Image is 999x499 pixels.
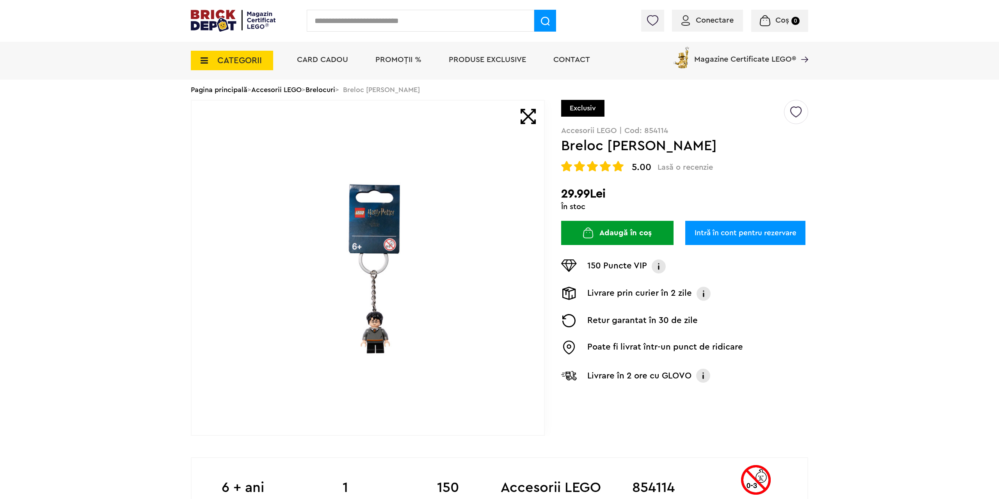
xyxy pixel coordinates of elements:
[775,16,789,24] span: Coș
[553,56,590,64] a: Contact
[587,369,691,382] p: Livrare în 2 ore cu GLOVO
[685,221,805,245] a: Intră în cont pentru rezervare
[561,100,604,117] div: Exclusiv
[449,56,526,64] a: Produse exclusive
[561,287,577,300] img: Livrare
[561,139,783,153] h1: Breloc [PERSON_NAME]
[192,477,294,498] b: 6 + ani
[696,16,734,24] span: Conectare
[561,259,577,272] img: Puncte VIP
[796,45,808,53] a: Magazine Certificate LEGO®
[791,17,800,25] small: 0
[499,477,602,498] b: Accesorii LEGO
[306,86,335,93] a: Brelocuri
[694,45,796,63] span: Magazine Certificate LEGO®
[191,80,808,100] div: > > > Breloc [PERSON_NAME]
[613,161,624,172] img: Evaluare cu stele
[587,314,698,327] p: Retur garantat în 30 de zile
[191,86,247,93] a: Pagina principală
[600,161,611,172] img: Evaluare cu stele
[574,161,585,172] img: Evaluare cu stele
[297,56,348,64] a: Card Cadou
[651,259,667,273] img: Info VIP
[561,221,674,245] button: Adaugă în coș
[587,341,743,355] p: Poate fi livrat într-un punct de ridicare
[658,163,713,172] span: Lasă o recenzie
[375,56,421,64] a: PROMOȚII %
[561,161,572,172] img: Evaluare cu stele
[696,287,711,301] img: Info livrare prin curier
[561,314,577,327] img: Returnare
[561,203,808,211] div: În stoc
[602,477,705,498] b: 854114
[632,163,651,172] span: 5.00
[294,477,397,498] b: 1
[587,259,647,273] p: 150 Puncte VIP
[695,368,711,384] img: Info livrare cu GLOVO
[681,16,734,24] a: Conectare
[561,371,577,380] img: Livrare Glovo
[561,127,808,135] p: Accesorii LEGO | Cod: 854114
[561,187,808,201] h2: 29.99Lei
[561,341,577,355] img: Easybox
[587,287,692,301] p: Livrare prin curier în 2 zile
[242,177,494,359] img: Breloc Harry Potter
[397,477,499,498] b: 150
[217,56,262,65] span: CATEGORII
[587,161,598,172] img: Evaluare cu stele
[251,86,302,93] a: Accesorii LEGO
